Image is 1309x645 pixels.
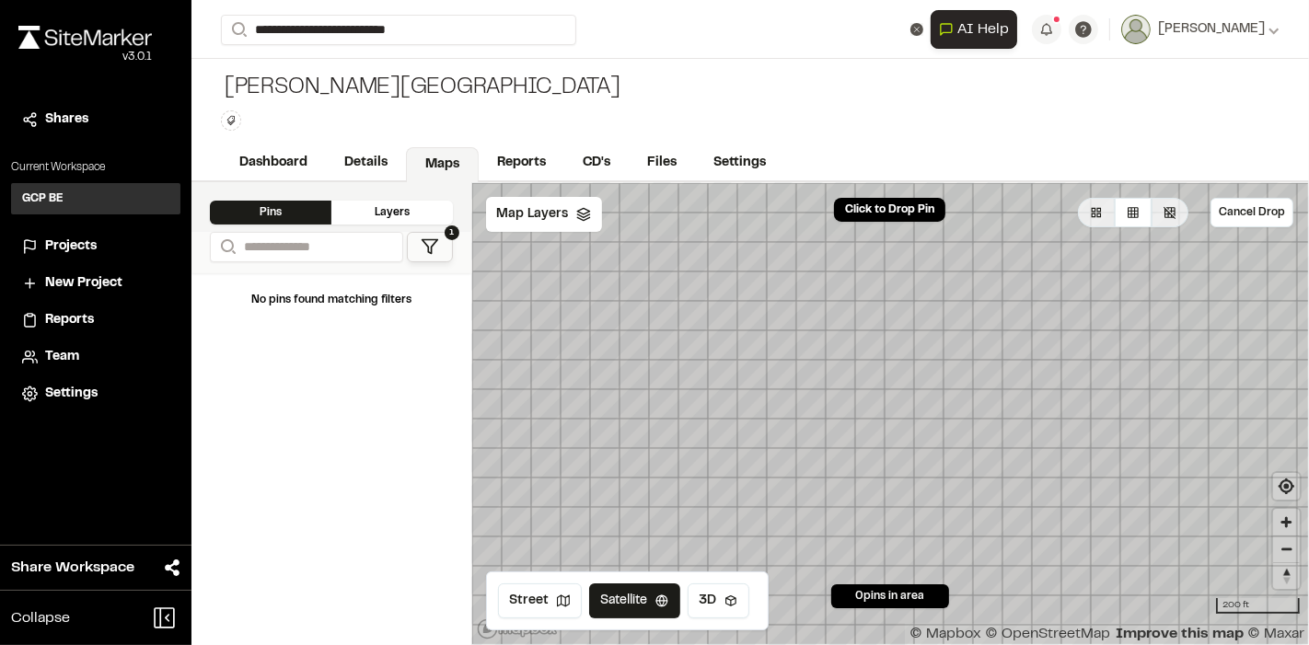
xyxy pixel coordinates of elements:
[11,159,180,176] p: Current Workspace
[688,583,749,618] button: 3D
[221,74,620,103] div: [PERSON_NAME][GEOGRAPHIC_DATA]
[22,310,169,330] a: Reports
[326,145,406,180] a: Details
[221,145,326,180] a: Dashboard
[45,310,94,330] span: Reports
[22,347,169,367] a: Team
[931,10,1025,49] div: Open AI Assistant
[45,347,79,367] span: Team
[45,384,98,404] span: Settings
[589,583,680,618] button: Satellite
[407,232,453,262] button: 1
[477,618,558,639] a: Mapbox logo
[1121,15,1151,44] img: User
[957,18,1009,40] span: AI Help
[445,225,459,240] span: 1
[45,273,122,294] span: New Project
[22,190,64,207] h3: GCP BE
[18,26,152,49] img: rebrand.png
[695,145,784,180] a: Settings
[1273,536,1300,562] span: Zoom out
[45,109,88,130] span: Shares
[910,23,923,36] button: Clear text
[221,15,254,45] button: Search
[1247,628,1304,640] a: Maxar
[210,201,331,225] div: Pins
[22,384,169,404] a: Settings
[1273,563,1300,589] span: Reset bearing to north
[11,607,70,629] span: Collapse
[1158,19,1265,40] span: [PERSON_NAME]
[1116,628,1244,640] a: Map feedback
[1273,473,1300,500] button: Find my location
[331,201,453,225] div: Layers
[210,232,243,262] button: Search
[251,295,411,305] span: No pins found matching filters
[1273,536,1300,562] button: Zoom out
[855,588,924,605] span: 0 pins in area
[22,273,169,294] a: New Project
[909,628,981,640] a: Mapbox
[406,147,479,182] a: Maps
[479,145,564,180] a: Reports
[497,204,569,225] span: Map Layers
[221,110,241,131] button: Edit Tags
[22,236,169,257] a: Projects
[1121,15,1280,44] button: [PERSON_NAME]
[498,583,582,618] button: Street
[1273,509,1300,536] button: Zoom in
[22,109,169,130] a: Shares
[629,145,695,180] a: Files
[18,49,152,65] div: Oh geez...please don't...
[1211,198,1293,227] button: Cancel Drop
[1216,598,1300,614] div: 200 ft
[985,628,1110,640] a: OpenStreetMap
[45,236,97,257] span: Projects
[931,10,1017,49] button: Open AI Assistant
[1273,562,1300,589] button: Reset bearing to north
[564,145,629,180] a: CD's
[11,557,134,579] span: Share Workspace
